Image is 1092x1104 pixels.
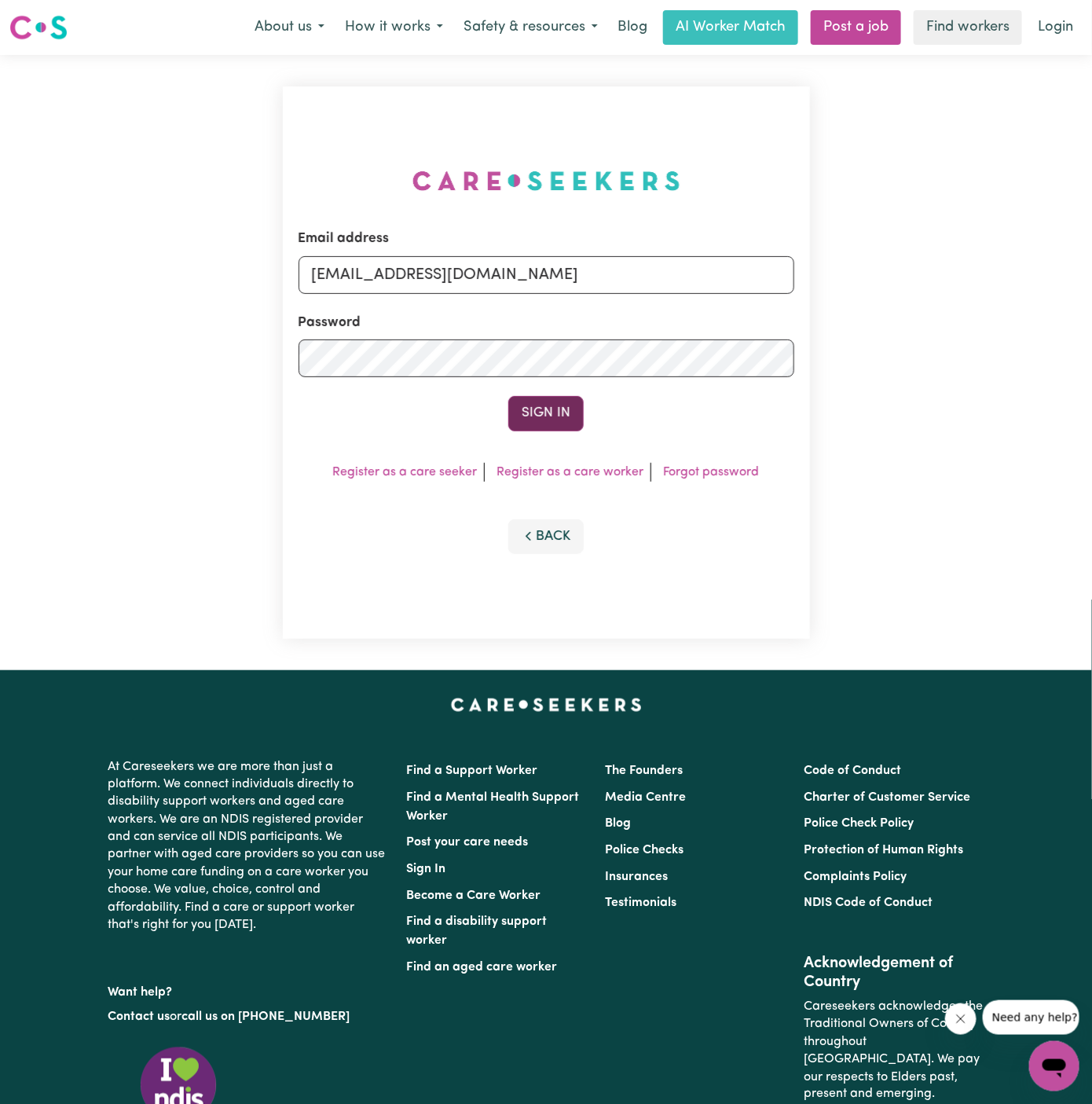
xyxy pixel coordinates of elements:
[1029,1041,1079,1091] iframe: Button to launch messaging window
[451,699,642,711] a: Careseekers home page
[804,791,971,804] a: Charter of Customer Service
[1028,10,1083,45] a: Login
[605,897,676,909] a: Testimonials
[333,466,478,479] a: Register as a care seeker
[945,1003,977,1035] iframe: Close message
[804,817,914,830] a: Police Check Policy
[804,871,907,883] a: Complaints Policy
[9,9,68,46] a: Careseekers logo
[299,313,361,333] label: Password
[299,229,390,249] label: Email address
[9,13,68,42] img: Careseekers logo
[335,11,453,44] button: How it works
[804,765,902,777] a: Code of Conduct
[406,791,579,823] a: Find a Mental Health Support Worker
[605,871,668,883] a: Insurances
[406,863,445,875] a: Sign In
[605,817,631,830] a: Blog
[406,889,541,902] a: Become a Care Worker
[299,256,794,294] input: Email address
[664,466,760,479] a: Forgot password
[804,954,984,992] h2: Acknowledgement of Country
[406,961,557,974] a: Find an aged care worker
[108,977,387,1001] p: Want help?
[108,1010,170,1023] a: Contact us
[453,11,608,44] button: Safety & resources
[406,765,537,777] a: Find a Support Worker
[983,1000,1079,1035] iframe: Message from company
[608,10,657,45] a: Blog
[508,519,584,554] button: Back
[811,10,901,45] a: Post a job
[497,466,644,479] a: Register as a care worker
[605,844,683,856] a: Police Checks
[663,10,798,45] a: AI Worker Match
[914,10,1022,45] a: Find workers
[804,844,964,856] a: Protection of Human Rights
[406,836,528,849] a: Post your care needs
[605,791,686,804] a: Media Centre
[108,752,387,941] p: At Careseekers we are more than just a platform. We connect individuals directly to disability su...
[804,897,933,909] a: NDIS Code of Conduct
[406,915,547,947] a: Find a disability support worker
[108,1002,387,1032] p: or
[605,765,683,777] a: The Founders
[508,396,584,431] button: Sign In
[244,11,335,44] button: About us
[181,1010,350,1023] a: call us on [PHONE_NUMBER]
